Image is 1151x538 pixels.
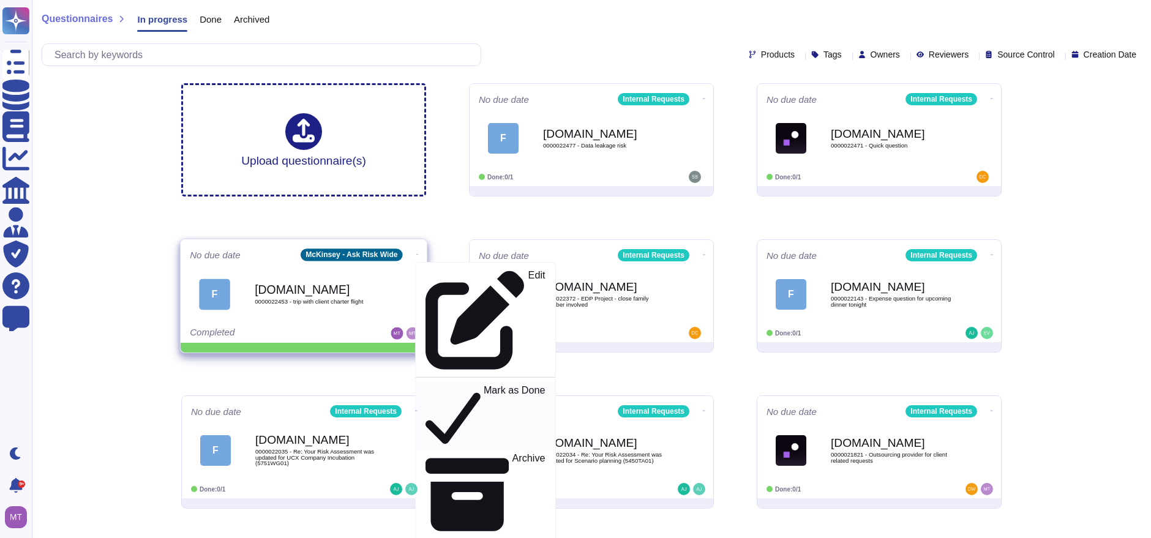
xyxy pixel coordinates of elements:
span: No due date [190,250,241,260]
span: 0000022035 - Re: Your Risk Assessment was updated for UCX Company Incubation (5751WG01) [255,449,378,466]
img: user [5,506,27,528]
a: Edit [416,267,555,372]
div: Internal Requests [905,405,977,417]
div: Internal Requests [618,249,689,261]
div: Internal Requests [905,93,977,105]
span: Tags [823,50,842,59]
div: Internal Requests [618,93,689,105]
span: 0000022453 - trip with client charter flight [255,299,378,305]
span: Reviewers [929,50,969,59]
img: user [689,171,701,183]
img: user [689,327,701,339]
b: [DOMAIN_NAME] [543,281,665,293]
span: Done: 0/1 [775,486,801,493]
div: Completed [190,327,342,340]
img: user [981,327,993,339]
div: F [199,278,230,310]
span: 0000022143 - Expense question for upcoming dinner tonight [831,296,953,307]
div: 9+ [18,480,25,488]
b: [DOMAIN_NAME] [543,437,665,449]
span: No due date [767,407,817,416]
p: Mark as Done [484,386,546,448]
img: user [981,483,993,495]
span: No due date [479,95,529,104]
b: [DOMAIN_NAME] [543,128,665,140]
b: [DOMAIN_NAME] [831,437,953,449]
b: [DOMAIN_NAME] [255,434,378,446]
img: user [390,483,402,495]
img: Logo [776,123,806,154]
img: Logo [776,435,806,466]
img: user [678,483,690,495]
span: Done: 0/1 [200,486,225,493]
div: Internal Requests [905,249,977,261]
span: No due date [479,251,529,260]
span: Done: 0/1 [775,174,801,181]
span: Products [761,50,795,59]
span: No due date [191,407,241,416]
span: 0000022477 - Data leakage risk [543,143,665,149]
span: Archived [234,15,269,24]
img: user [405,483,418,495]
span: Done: 0/1 [487,174,513,181]
div: F [776,279,806,310]
span: Done [200,15,222,24]
span: 0000022372 - EDP Project - close family member involved [543,296,665,307]
div: Internal Requests [330,405,402,417]
div: F [488,123,519,154]
input: Search by keywords [48,44,481,65]
img: user [407,327,419,340]
span: No due date [767,95,817,104]
button: user [2,504,36,531]
img: user [693,483,705,495]
div: Upload questionnaire(s) [241,113,366,166]
p: Archive [512,454,546,537]
b: [DOMAIN_NAME] [255,283,378,295]
span: Done: 0/1 [775,330,801,337]
b: [DOMAIN_NAME] [831,128,953,140]
img: user [965,483,978,495]
span: 0000021821 - Outsourcing provider for client related requests [831,452,953,463]
img: user [977,171,989,183]
p: Edit [528,271,546,370]
span: Creation Date [1084,50,1136,59]
span: Questionnaires [42,14,113,24]
span: In progress [137,15,187,24]
div: F [200,435,231,466]
div: McKinsey - Ask Risk Wide [301,248,402,261]
span: Source Control [997,50,1054,59]
div: Internal Requests [618,405,689,417]
span: No due date [767,251,817,260]
span: Owners [871,50,900,59]
img: user [965,327,978,339]
b: [DOMAIN_NAME] [831,281,953,293]
span: 0000022034 - Re: Your Risk Assessment was updated for Scenario planning (5450TA01) [543,452,665,463]
a: Mark as Done [416,383,555,450]
img: user [391,327,403,340]
span: 0000022471 - Quick question [831,143,953,149]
